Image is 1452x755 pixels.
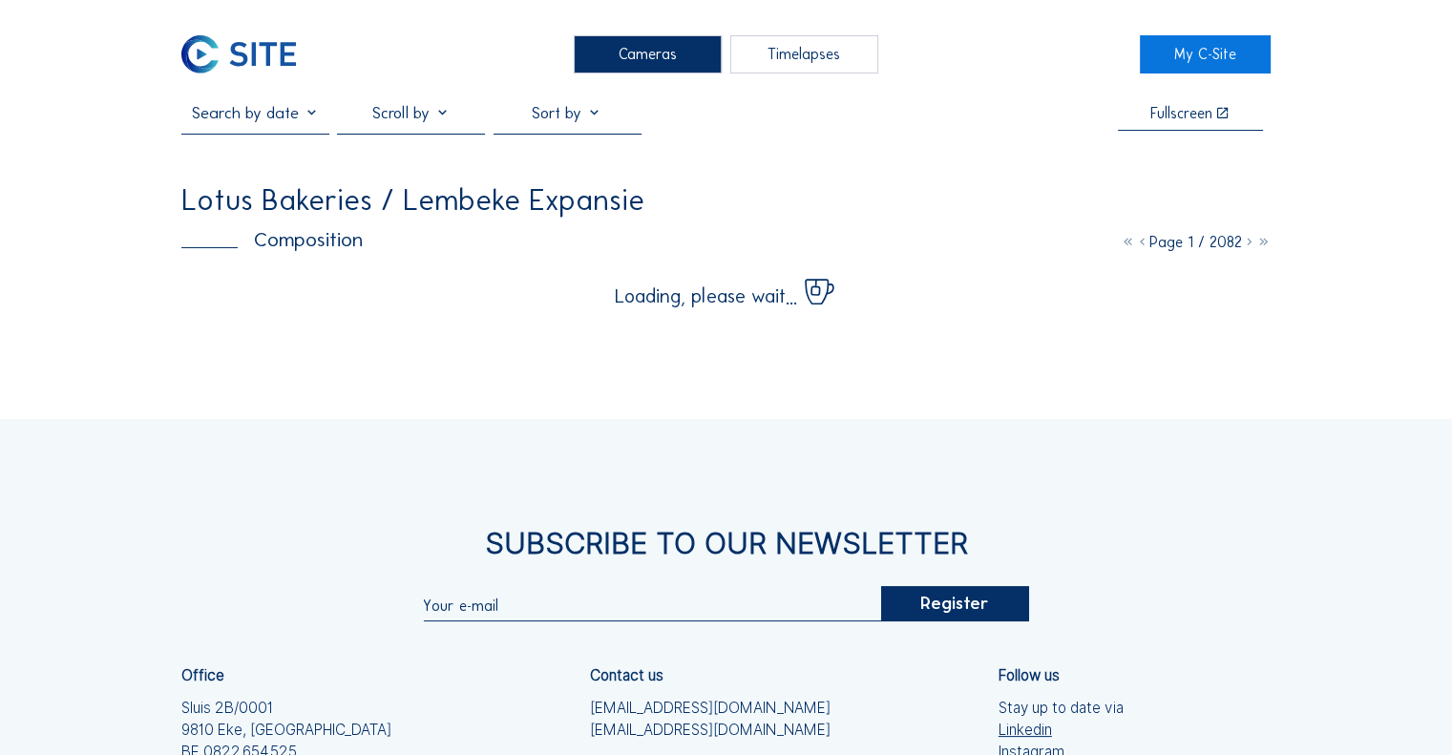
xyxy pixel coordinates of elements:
a: Linkedin [999,719,1124,741]
a: C-SITE Logo [181,35,312,73]
input: Search by date 󰅀 [181,103,329,123]
span: Loading, please wait... [615,286,797,305]
div: Timelapses [730,35,878,73]
div: Lotus Bakeries / Lembeke Expansie [181,186,644,216]
div: Cameras [574,35,722,73]
div: Composition [181,229,363,250]
div: Subscribe to our newsletter [181,529,1271,558]
div: Office [181,668,224,682]
a: [EMAIL_ADDRESS][DOMAIN_NAME] [590,719,831,741]
div: Fullscreen [1150,106,1212,120]
span: Page 1 / 2082 [1149,233,1242,251]
a: My C-Site [1140,35,1271,73]
div: Contact us [590,668,663,682]
div: Register [880,586,1028,621]
input: Your e-mail [423,597,880,615]
div: Follow us [999,668,1060,682]
a: [EMAIL_ADDRESS][DOMAIN_NAME] [590,697,831,719]
img: C-SITE Logo [181,35,295,73]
